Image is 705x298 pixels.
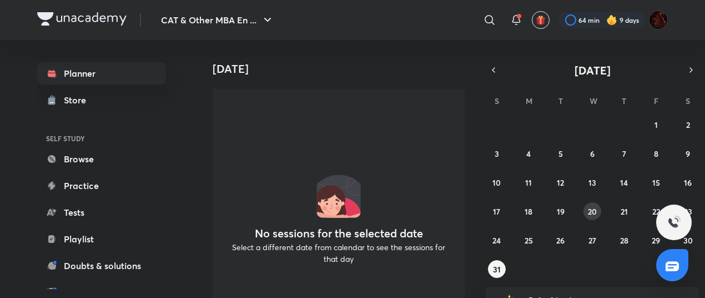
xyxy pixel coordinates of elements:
abbr: August 23, 2025 [684,206,692,217]
h6: SELF STUDY [37,129,166,148]
h4: [DATE] [213,62,474,76]
abbr: August 30, 2025 [683,235,693,246]
img: Company Logo [37,12,127,26]
abbr: August 13, 2025 [588,177,596,188]
button: August 22, 2025 [647,202,665,220]
img: Vanshika Rai [649,11,668,29]
abbr: Wednesday [590,96,597,106]
abbr: August 22, 2025 [652,206,660,217]
span: [DATE] [575,63,611,78]
a: Tests [37,201,166,223]
button: August 11, 2025 [520,173,537,191]
abbr: Sunday [495,96,499,106]
abbr: August 20, 2025 [588,206,597,217]
abbr: August 29, 2025 [652,235,660,246]
a: Planner [37,62,166,85]
img: No events [316,173,361,218]
abbr: August 27, 2025 [588,235,596,246]
button: August 18, 2025 [520,202,537,220]
img: avatar [536,15,546,25]
abbr: August 4, 2025 [526,148,531,159]
button: August 21, 2025 [615,202,633,220]
abbr: August 7, 2025 [622,148,626,159]
button: August 27, 2025 [583,231,601,249]
button: August 19, 2025 [552,202,570,220]
abbr: August 26, 2025 [556,235,565,246]
abbr: August 8, 2025 [654,148,658,159]
button: August 5, 2025 [552,145,570,162]
button: August 14, 2025 [615,173,633,191]
abbr: August 15, 2025 [652,177,660,188]
abbr: August 24, 2025 [492,235,501,246]
button: August 25, 2025 [520,231,537,249]
abbr: August 21, 2025 [621,206,628,217]
abbr: Saturday [686,96,690,106]
button: August 13, 2025 [583,173,601,191]
abbr: Monday [526,96,532,106]
abbr: August 18, 2025 [525,206,532,217]
button: August 8, 2025 [647,145,665,162]
abbr: August 1, 2025 [654,120,658,130]
a: Store [37,89,166,111]
abbr: Thursday [622,96,626,106]
abbr: August 17, 2025 [493,206,500,217]
a: Doubts & solutions [37,255,166,277]
button: August 23, 2025 [679,202,697,220]
abbr: August 25, 2025 [525,235,533,246]
button: August 6, 2025 [583,145,601,162]
abbr: August 12, 2025 [557,177,564,188]
button: CAT & Other MBA En ... [154,9,281,31]
button: August 4, 2025 [520,145,537,162]
button: August 3, 2025 [488,145,506,162]
img: ttu [667,216,681,229]
abbr: Friday [654,96,658,106]
abbr: August 2, 2025 [686,120,690,130]
abbr: August 16, 2025 [684,177,692,188]
button: August 29, 2025 [647,231,665,249]
abbr: August 9, 2025 [686,148,690,159]
button: August 31, 2025 [488,260,506,278]
button: August 10, 2025 [488,173,506,191]
a: Playlist [37,228,166,250]
button: August 1, 2025 [647,116,665,133]
abbr: Tuesday [558,96,563,106]
a: Practice [37,175,166,197]
button: August 26, 2025 [552,231,570,249]
h4: No sessions for the selected date [255,227,423,240]
button: August 28, 2025 [615,231,633,249]
abbr: August 31, 2025 [493,264,501,275]
a: Browse [37,148,166,170]
abbr: August 10, 2025 [492,177,501,188]
button: August 2, 2025 [679,116,697,133]
button: August 30, 2025 [679,231,697,249]
abbr: August 28, 2025 [620,235,628,246]
img: streak [606,14,617,26]
abbr: August 3, 2025 [495,148,499,159]
button: August 15, 2025 [647,173,665,191]
button: [DATE] [501,62,683,78]
button: August 9, 2025 [679,145,697,162]
abbr: August 14, 2025 [620,177,628,188]
p: Select a different date from calendar to see the sessions for that day [226,241,451,265]
abbr: August 5, 2025 [558,148,563,159]
button: avatar [532,11,550,29]
abbr: August 11, 2025 [525,177,532,188]
abbr: August 6, 2025 [590,148,595,159]
button: August 16, 2025 [679,173,697,191]
button: August 17, 2025 [488,202,506,220]
button: August 20, 2025 [583,202,601,220]
abbr: August 19, 2025 [557,206,565,217]
a: Company Logo [37,12,127,28]
button: August 12, 2025 [552,173,570,191]
button: August 7, 2025 [615,145,633,162]
button: August 24, 2025 [488,231,506,249]
div: Store [64,93,93,107]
